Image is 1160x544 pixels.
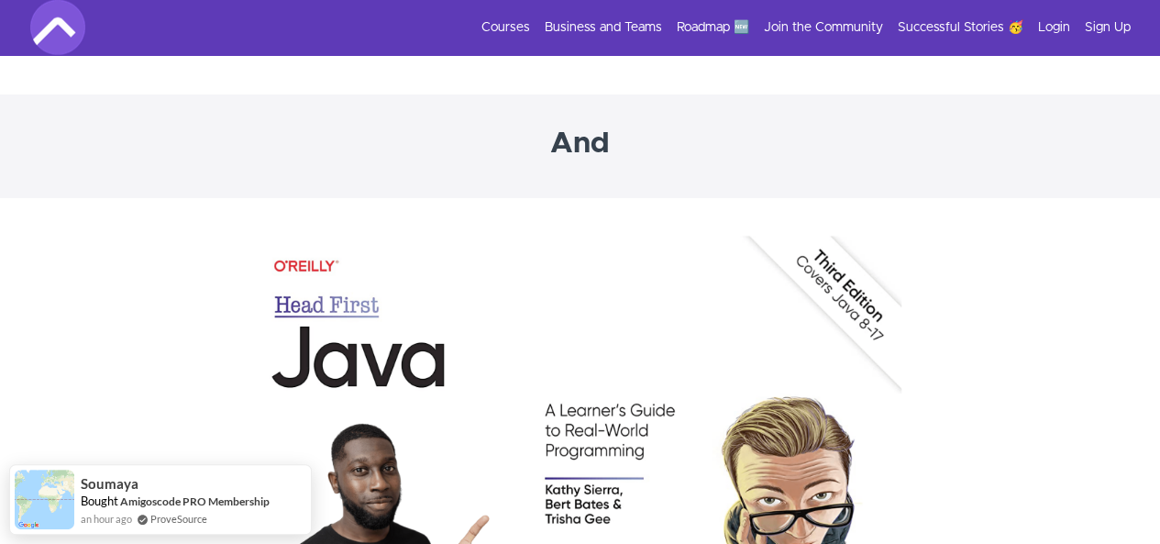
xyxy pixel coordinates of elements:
[677,18,749,37] a: Roadmap 🆕
[120,494,270,508] a: Amigoscode PRO Membership
[545,18,662,37] a: Business and Teams
[1085,18,1131,37] a: Sign Up
[15,470,74,529] img: provesource social proof notification image
[81,494,118,508] span: Bought
[81,476,138,492] span: soumaya
[898,18,1023,37] a: Successful Stories 🥳
[81,511,132,527] span: an hour ago
[764,18,883,37] a: Join the Community
[150,511,207,527] a: ProveSource
[1038,18,1070,37] a: Login
[550,129,610,159] strong: And
[481,18,530,37] a: Courses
